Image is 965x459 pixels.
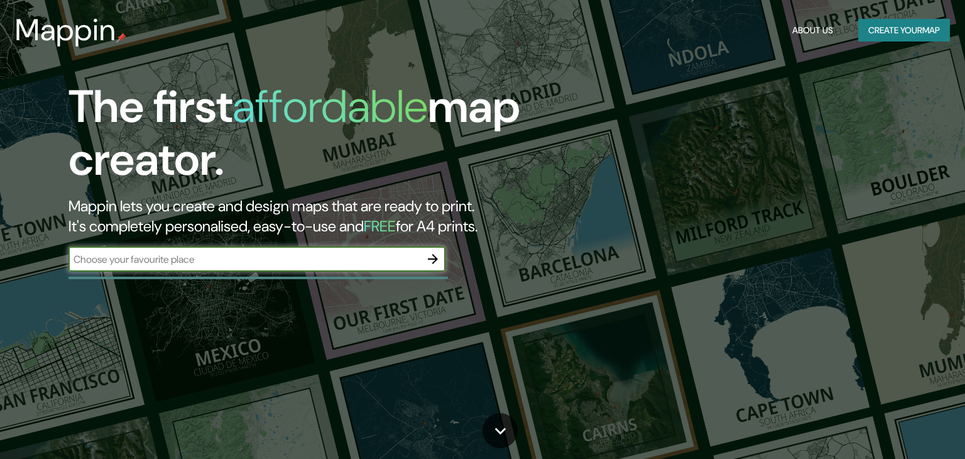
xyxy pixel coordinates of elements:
[858,19,950,42] button: Create yourmap
[787,19,838,42] button: About Us
[364,216,396,236] h5: FREE
[232,77,428,136] h1: affordable
[68,80,551,196] h1: The first map creator.
[116,33,126,43] img: mappin-pin
[68,196,551,236] h2: Mappin lets you create and design maps that are ready to print. It's completely personalised, eas...
[68,252,420,267] input: Choose your favourite place
[15,13,116,48] h3: Mappin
